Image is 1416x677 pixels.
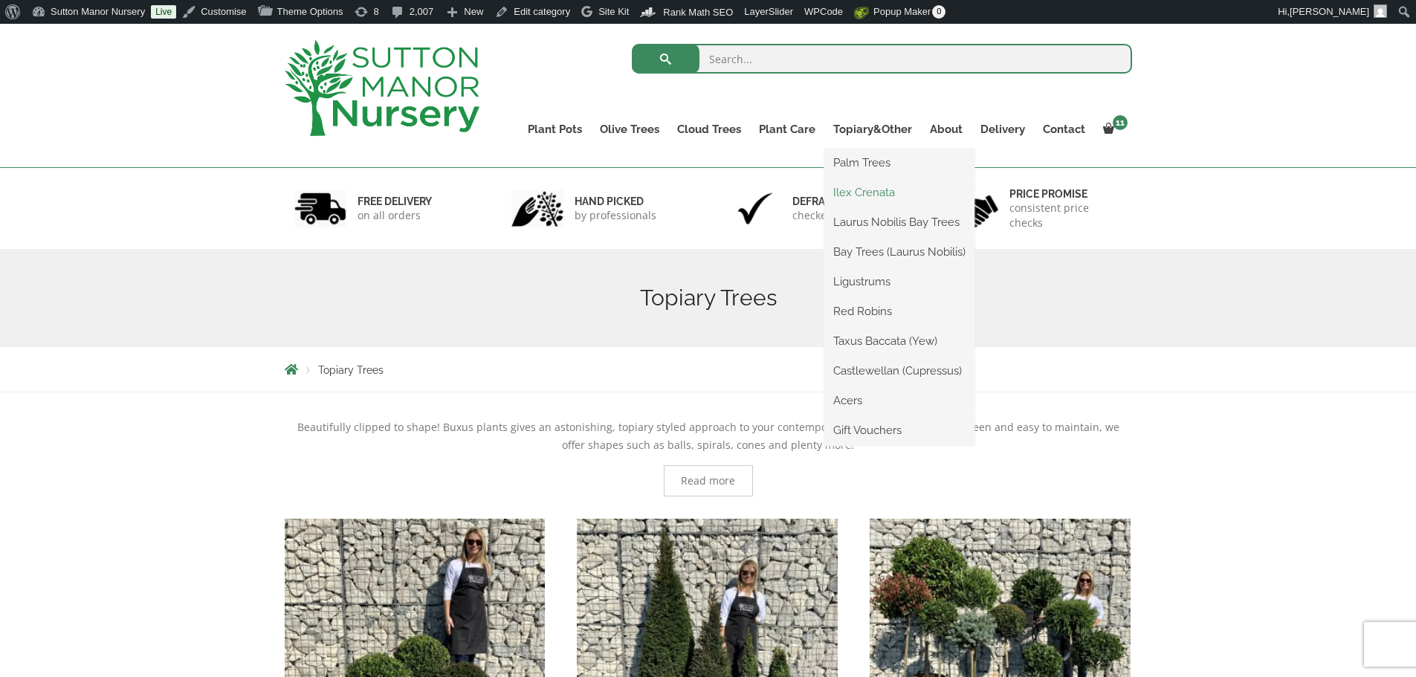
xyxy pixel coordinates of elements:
a: Plant Pots [519,119,591,140]
p: checked & Licensed [792,208,890,223]
img: 2.jpg [511,190,563,227]
span: Site Kit [598,6,629,17]
p: on all orders [358,208,432,223]
a: Plant Care [750,119,824,140]
a: Laurus Nobilis Bay Trees [824,211,974,233]
img: 3.jpg [729,190,781,227]
p: consistent price checks [1009,201,1122,230]
h6: Defra approved [792,195,890,208]
a: Red Robins [824,300,974,323]
img: 1.jpg [294,190,346,227]
a: Topiary&Other [824,119,921,140]
a: Contact [1034,119,1094,140]
a: Ilex Crenata [824,181,974,204]
a: Castlewellan (Cupressus) [824,360,974,382]
h1: Topiary Trees [285,285,1132,311]
span: Read more [681,476,735,486]
h6: hand picked [575,195,656,208]
a: About [921,119,972,140]
a: Bay Trees (Laurus Nobilis) [824,241,974,263]
a: Live [151,5,176,19]
a: Olive Trees [591,119,668,140]
h6: FREE DELIVERY [358,195,432,208]
a: Gift Vouchers [824,419,974,441]
img: logo [285,40,479,136]
div: Beautifully clipped to shape! Buxus plants gives an astonishing, topiary styled approach to your ... [285,418,1132,496]
a: 11 [1094,119,1132,140]
a: Delivery [972,119,1034,140]
h6: Price promise [1009,187,1122,201]
a: Taxus Baccata (Yew) [824,330,974,352]
span: Rank Math SEO [663,7,733,18]
nav: Breadcrumbs [285,363,1132,375]
span: 0 [932,5,945,19]
p: by professionals [575,208,656,223]
a: Cloud Trees [668,119,750,140]
span: [PERSON_NAME] [1290,6,1369,17]
a: Acers [824,389,974,412]
input: Search... [632,44,1132,74]
a: Ligustrums [824,271,974,293]
span: Topiary Trees [318,364,384,376]
a: Palm Trees [824,152,974,174]
span: 11 [1113,115,1128,130]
